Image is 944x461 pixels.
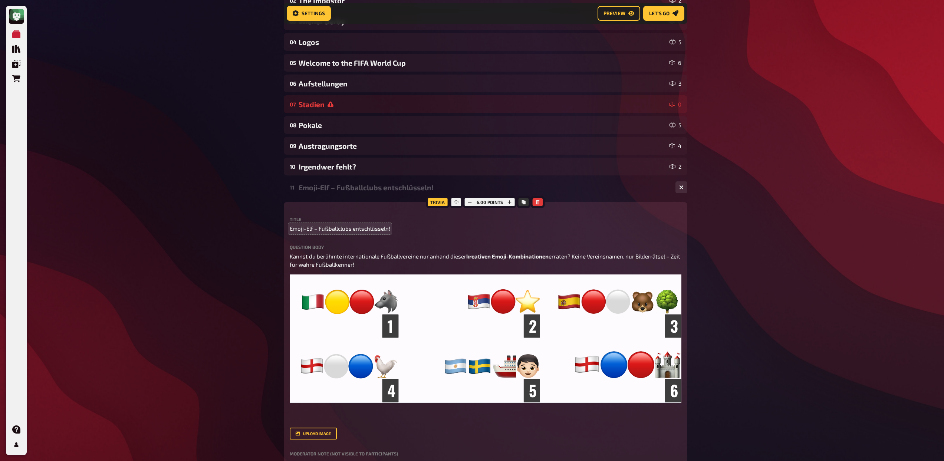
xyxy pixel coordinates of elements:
div: Irgendwer fehlt? [299,162,667,171]
div: 10 [290,163,296,170]
label: Title [290,217,681,221]
div: Stadien [299,100,666,109]
span: Let's go [649,11,670,16]
div: 5 [670,122,681,128]
div: Welcome to the FIFA World Cup [299,59,666,67]
label: Question body [290,245,681,249]
div: 0 [669,101,681,107]
div: 08 [290,122,296,128]
div: 04 [290,39,296,45]
div: 06 [290,80,296,87]
div: 6.00 points [463,196,517,208]
div: Wiener Derby [299,17,666,26]
button: Copy [519,198,529,206]
div: 4 [669,143,681,149]
button: Let's go [643,6,684,21]
span: kreativen Emoji-Kombinationen [466,253,549,260]
button: upload image [290,428,337,439]
span: Kannst du berühmte internationale Fußballvereine nur anhand dieser [290,253,466,260]
label: Moderator Note (not visible to participants) [290,451,681,456]
div: 6 [669,60,681,66]
div: Austragungsorte [299,142,666,150]
span: Emoji-Elf – Fußballclubs entschlüsseln! [290,224,390,233]
div: Emoji-Elf – Fußballclubs entschlüsseln! [299,183,670,192]
span: Preview [603,11,625,16]
div: 07 [290,101,296,108]
span: Settings [302,11,325,16]
div: 2 [670,164,681,169]
div: Logos [299,38,667,46]
div: Trivia [426,196,449,208]
div: 5 [670,39,681,45]
button: Preview [598,6,640,21]
div: Pokale [299,121,667,129]
div: 3 [670,80,681,86]
img: Bildschirmfoto 2025-08-19 um 09.42.27 [290,274,681,403]
button: Settings [287,6,331,21]
div: 05 [290,59,296,66]
div: 09 [290,142,296,149]
div: 11 [290,184,296,191]
div: Aufstellungen [299,79,667,88]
